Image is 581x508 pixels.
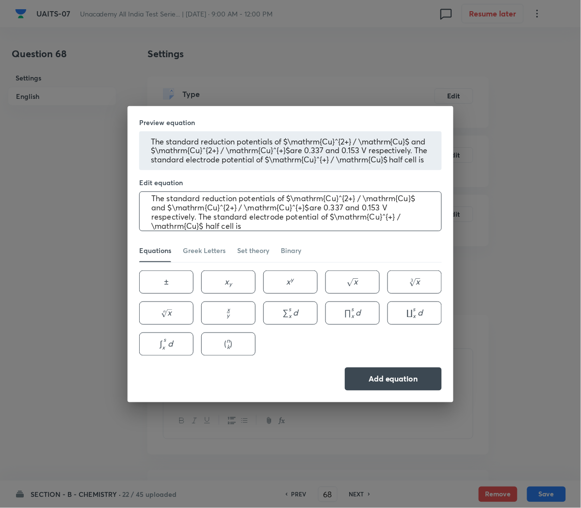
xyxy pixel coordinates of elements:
[281,239,301,262] a: Binary
[418,307,422,318] span: d
[416,276,420,287] span: x
[407,307,413,318] span: ∐
[230,309,231,315] span: ​
[232,283,233,285] span: ​
[291,276,294,283] span: y
[358,278,359,285] span: ​
[230,338,233,349] span: )
[151,136,428,164] span: The standard reduction potentials of $\mathrm{Cu}^{2+} / \mathrm{Cu}$ and $\mathrm{Cu}^{2+} / \ma...
[345,367,442,391] button: Add equation
[287,276,291,287] span: x
[355,309,355,316] span: ​
[139,239,171,262] a: Equations
[417,309,418,316] span: ​
[354,276,358,287] span: x
[292,309,293,316] span: ​
[164,336,166,343] span: s
[160,338,162,349] span: ∫
[140,192,441,231] textarea: The standard reduction potentials of $\mathrm{Cu}^{2+} / \mathrm{Cu}$ and $\mathrm{Cu}^{2+} / \ma...
[283,307,289,318] span: ∑
[183,246,226,255] div: Greek Letters
[351,305,354,313] span: s
[225,276,229,287] span: x
[281,246,301,255] div: Binary
[413,305,416,313] span: s
[183,239,226,262] a: Greek Letters
[344,307,351,318] span: ∏
[413,312,416,319] span: x
[166,339,167,347] span: ​
[229,280,232,287] span: y
[227,337,230,344] span: n
[225,338,227,349] span: (
[164,276,169,287] span: ±
[289,305,291,313] span: s
[139,246,171,255] div: Equations
[172,309,173,316] span: ​
[293,307,298,318] span: d
[139,178,442,188] h6: Edit equation
[356,307,361,318] span: d
[237,246,269,255] div: Set theory
[139,118,442,127] h6: Preview equation
[227,306,230,313] span: x
[162,344,165,351] span: x
[237,239,269,262] a: Set theory
[168,338,173,349] span: d
[168,307,172,318] span: x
